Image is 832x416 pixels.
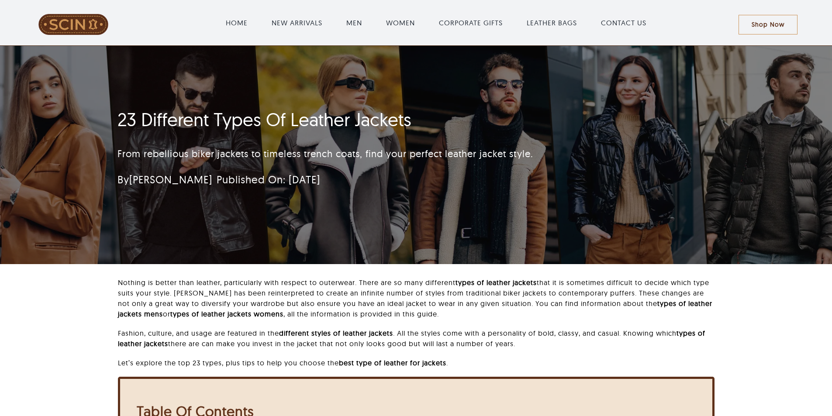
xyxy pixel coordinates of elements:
[217,173,320,186] span: Published On: [DATE]
[272,17,322,28] a: NEW ARRIVALS
[117,109,611,131] h1: 23 Different Types Of Leather Jackets
[456,278,537,287] strong: types of leather jackets
[339,358,446,367] strong: best type of leather for jackets
[170,309,283,318] strong: types of leather jackets womens
[118,328,715,349] p: Fashion, culture, and usage are featured in the . All the styles come with a personality of bold,...
[226,17,248,28] a: HOME
[129,173,212,186] a: [PERSON_NAME]
[134,9,739,37] nav: Main Menu
[117,173,212,186] span: By
[601,17,646,28] a: CONTACT US
[117,147,611,161] p: From rebellious biker jackets to timeless trench coats, find your perfect leather jacket style.
[279,329,393,337] strong: different styles of leather jackets
[346,17,362,28] a: MEN
[752,21,784,28] span: Shop Now
[527,17,577,28] a: LEATHER BAGS
[118,277,715,319] p: Nothing is better than leather, particularly with respect to outerwear. There are so many differe...
[439,17,503,28] a: CORPORATE GIFTS
[739,15,797,34] a: Shop Now
[386,17,415,28] a: WOMEN
[118,358,715,368] p: Let’s explore the top 23 types, plus tips to help you choose the .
